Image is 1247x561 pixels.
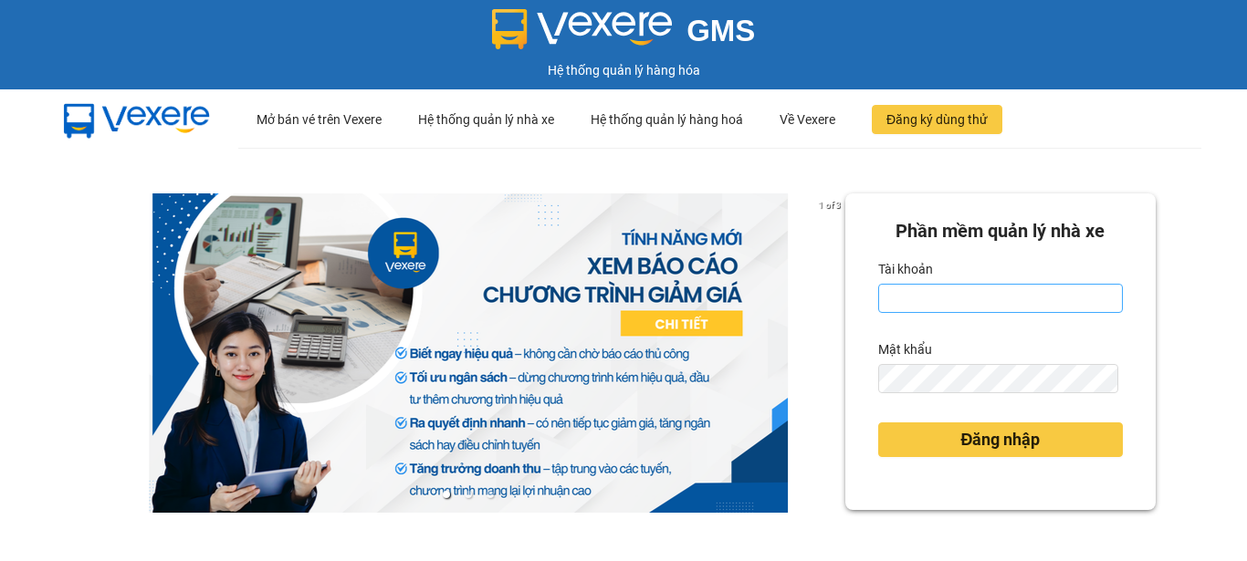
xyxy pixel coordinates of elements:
div: Mở bán vé trên Vexere [257,90,382,149]
img: logo 2 [492,9,673,49]
div: Hệ thống quản lý hàng hoá [591,90,743,149]
p: 1 of 3 [813,193,845,217]
img: mbUUG5Q.png [46,89,228,150]
a: GMS [492,27,756,42]
span: Đăng ký dùng thử [886,109,988,130]
button: Đăng nhập [878,422,1123,457]
li: slide item 2 [465,491,472,498]
div: Hệ thống quản lý hàng hóa [5,60,1242,80]
button: Đăng ký dùng thử [872,105,1002,134]
span: GMS [686,14,755,47]
button: next slide / item [820,193,845,513]
div: Hệ thống quản lý nhà xe [418,90,554,149]
div: Về Vexere [780,90,835,149]
div: Phần mềm quản lý nhà xe [878,217,1123,245]
li: slide item 1 [443,491,450,498]
span: Đăng nhập [960,427,1040,452]
input: Mật khẩu [878,364,1118,393]
label: Mật khẩu [878,335,932,364]
li: slide item 3 [487,491,494,498]
label: Tài khoản [878,255,933,284]
input: Tài khoản [878,284,1123,313]
button: previous slide / item [91,193,117,513]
